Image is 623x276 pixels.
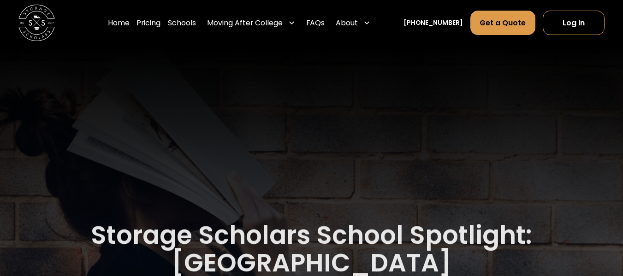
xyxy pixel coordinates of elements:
div: About [336,18,358,29]
a: Home [108,10,130,35]
a: FAQs [306,10,325,35]
a: home [18,5,55,41]
a: Schools [168,10,196,35]
a: Log In [543,11,605,35]
div: About [332,10,374,35]
div: Moving After College [203,10,299,35]
div: Moving After College [207,18,283,29]
a: Pricing [136,10,160,35]
a: Get a Quote [470,11,536,35]
img: Storage Scholars main logo [18,5,55,41]
a: [PHONE_NUMBER] [403,18,463,28]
